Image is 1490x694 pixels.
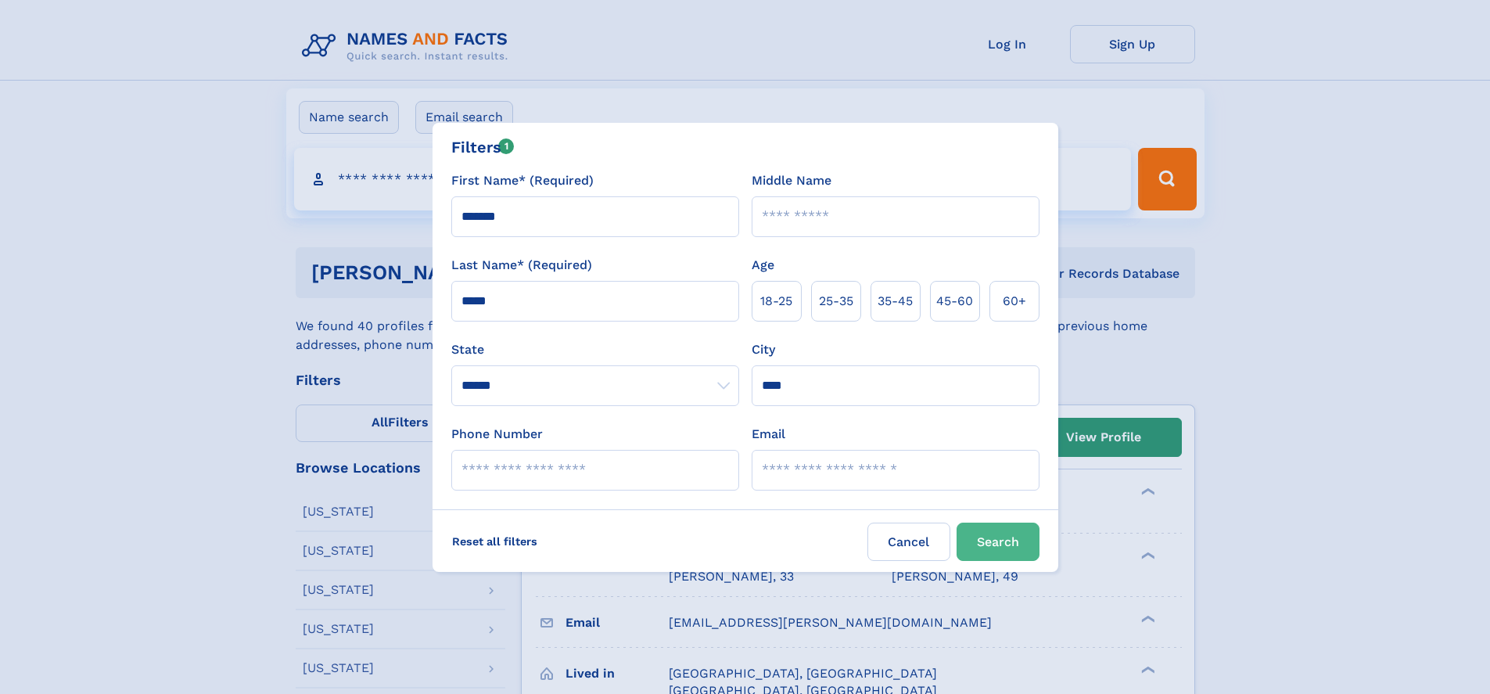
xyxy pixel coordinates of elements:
label: Cancel [867,523,950,561]
span: 60+ [1003,292,1026,311]
span: 45‑60 [936,292,973,311]
label: Phone Number [451,425,543,444]
label: First Name* (Required) [451,171,594,190]
label: Middle Name [752,171,831,190]
label: Reset all filters [442,523,548,560]
label: City [752,340,775,359]
span: 25‑35 [819,292,853,311]
label: State [451,340,739,359]
label: Age [752,256,774,275]
div: Filters [451,135,515,159]
span: 35‑45 [878,292,913,311]
button: Search [957,523,1039,561]
span: 18‑25 [760,292,792,311]
label: Last Name* (Required) [451,256,592,275]
label: Email [752,425,785,444]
